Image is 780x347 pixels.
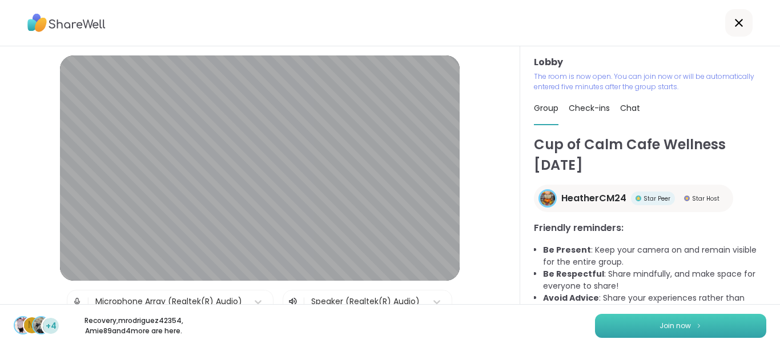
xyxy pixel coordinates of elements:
[70,316,198,336] p: Recovery , mrodriguez42354 , Amie89 and 4 more are here.
[561,192,626,205] span: HeatherCM24
[692,194,719,203] span: Star Host
[684,196,690,201] img: Star Host
[543,292,599,304] b: Avoid Advice
[72,290,82,313] img: Microphone
[534,55,766,69] h3: Lobby
[543,268,604,280] b: Be Respectful
[28,318,36,333] span: m
[534,221,766,235] h3: Friendly reminders:
[87,290,90,313] span: |
[27,10,106,36] img: ShareWell Logo
[534,134,766,176] h1: Cup of Calm Cafe Wellness [DATE]
[95,296,242,308] div: Microphone Array (Realtek(R) Audio)
[620,102,640,114] span: Chat
[540,191,555,206] img: HeatherCM24
[644,194,670,203] span: Star Peer
[695,322,702,329] img: ShareWell Logomark
[595,314,766,338] button: Join now
[534,71,766,92] p: The room is now open. You can join now or will be automatically entered five minutes after the gr...
[569,102,610,114] span: Check-ins
[303,295,305,309] span: |
[33,317,49,333] img: Amie89
[543,292,766,316] li: : Share your experiences rather than advice, as peers are not mental health professionals.
[543,268,766,292] li: : Share mindfully, and make space for everyone to share!
[543,244,766,268] li: : Keep your camera on and remain visible for the entire group.
[534,102,558,114] span: Group
[15,317,31,333] img: Recovery
[636,196,641,201] img: Star Peer
[543,244,591,256] b: Be Present
[46,320,57,332] span: +4
[534,185,733,212] a: HeatherCM24HeatherCM24Star PeerStar PeerStar HostStar Host
[660,321,691,331] span: Join now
